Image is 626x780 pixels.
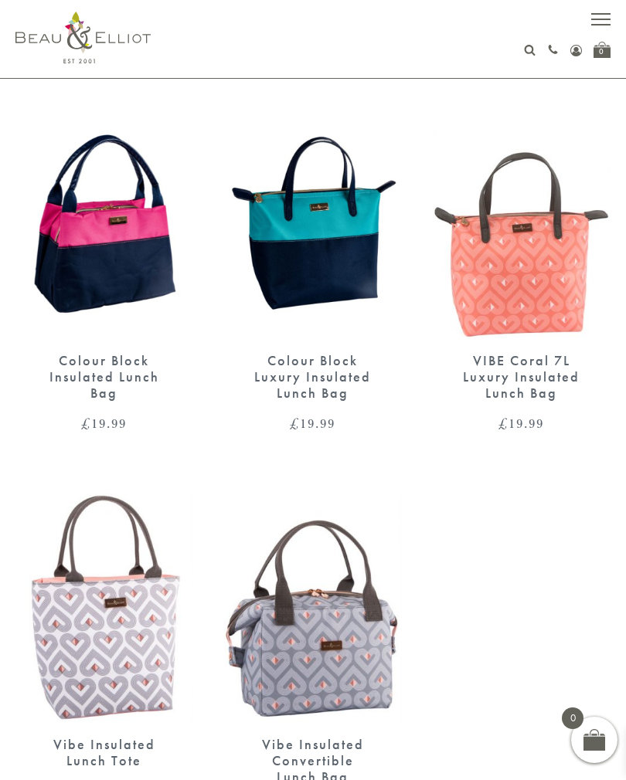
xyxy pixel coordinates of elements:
[224,108,402,430] a: Colour Block Luxury Insulated Lunch Bag Colour Block Luxury Insulated Lunch Bag £19.99
[15,12,151,63] img: logo
[15,493,193,722] img: VIBE Lunch Bag
[460,353,583,401] div: VIBE Coral 7L Luxury Insulated Lunch Bag
[15,108,193,430] a: Colour Block Insulated Lunch Bag Colour Block Insulated Lunch Bag £19.99
[251,353,375,401] div: Colour Block Luxury Insulated Lunch Bag
[433,108,611,430] a: Insulated 7L Luxury Lunch Bag VIBE Coral 7L Luxury Insulated Lunch Bag £19.99
[498,414,544,432] bdi: 19.99
[433,108,611,337] img: Insulated 7L Luxury Lunch Bag
[498,414,509,432] span: £
[290,414,335,432] bdi: 19.99
[43,737,166,768] div: Vibe Insulated Lunch Tote
[81,414,91,432] span: £
[594,42,611,58] a: 0
[43,353,166,401] div: Colour Block Insulated Lunch Bag
[15,108,193,337] img: Colour Block Insulated Lunch Bag
[224,493,402,722] img: Convertible Lunch Bag Vibe Insulated Lunch Bag
[224,108,402,337] img: Colour Block Luxury Insulated Lunch Bag
[81,414,127,432] bdi: 19.99
[562,707,583,729] span: 0
[290,414,300,432] span: £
